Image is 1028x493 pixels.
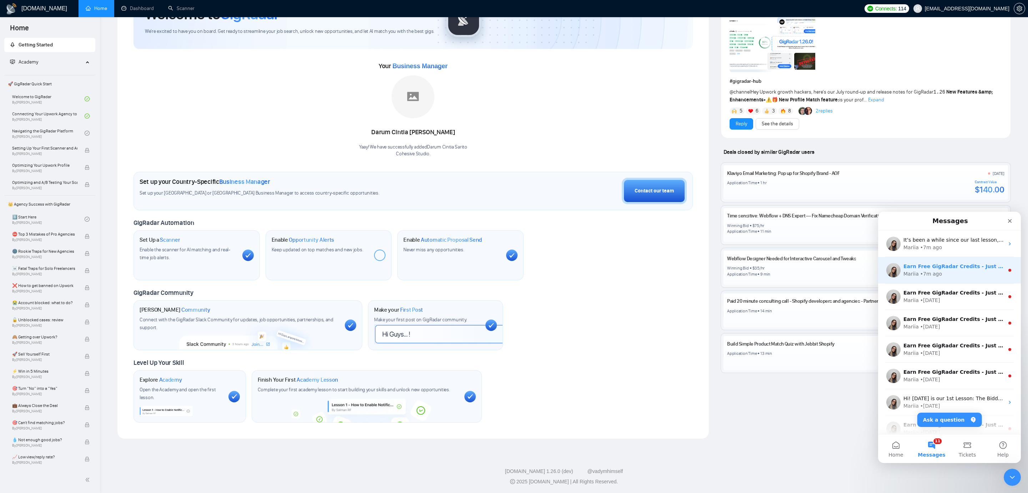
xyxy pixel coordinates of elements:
[85,114,90,119] span: check-circle
[12,145,77,152] span: Setting Up Your First Scanner and Auto-Bidder
[8,157,22,171] img: Profile image for Mariia
[772,107,775,115] span: 3
[85,182,90,187] span: lock
[975,180,1004,184] div: Contract Value
[42,85,62,92] div: • [DATE]
[12,152,77,156] span: By [PERSON_NAME]
[12,368,77,375] span: ⚡ Win in 5 Minutes
[4,23,35,38] span: Home
[71,223,107,251] button: Tickets
[25,85,41,92] div: Mariia
[359,126,467,139] div: Darum Cintia [PERSON_NAME]
[85,96,90,101] span: check-circle
[25,191,41,198] div: Mariia
[12,392,77,396] span: By [PERSON_NAME]
[760,351,772,356] div: 13 min
[721,146,817,158] span: Deals closed by similar GigRadar users
[12,91,85,107] a: Welcome to GigRadarBy[PERSON_NAME]
[40,241,67,246] span: Messages
[755,223,759,228] div: 75
[145,28,434,35] span: We're excited to have you on board. Get ready to streamline your job search, unlock new opportuni...
[12,358,77,362] span: By [PERSON_NAME]
[85,422,90,427] span: lock
[42,164,62,172] div: • [DATE]
[272,247,363,253] span: Keep updated on top matches and new jobs.
[772,97,778,103] span: 🎁
[8,51,22,66] img: Profile image for Mariia
[140,236,180,243] h1: Set Up a
[933,89,946,95] code: 1.26
[727,256,856,262] a: Webflow Designer Needed for Interactive Carousel and Tweaks
[85,148,90,153] span: lock
[10,59,15,64] span: fund-projection-screen
[12,231,77,238] span: ⛔ Top 3 Mistakes of Pro Agencies
[86,5,107,11] a: homeHome
[755,265,760,271] div: 35
[85,165,90,170] span: lock
[85,388,90,393] span: lock
[10,59,38,65] span: Academy
[25,164,41,172] div: Mariia
[975,184,1004,195] div: $140.00
[993,171,1004,176] div: [DATE]
[727,298,903,304] a: Paid 20 minute consulting call - Shopify developers and agencies - Partnership models
[748,109,753,114] img: ❤️
[12,316,77,323] span: 🔓 Unblocked cases: review
[374,306,423,313] h1: Make your
[159,376,182,383] span: Academy
[12,426,77,431] span: By [PERSON_NAME]
[12,323,77,328] span: By [PERSON_NAME]
[759,223,764,228] div: /hr
[781,109,786,114] img: 🔥
[12,238,77,242] span: By [PERSON_NAME]
[8,78,22,92] img: Profile image for Mariia
[85,217,90,222] span: check-circle
[36,223,71,251] button: Messages
[1014,3,1025,14] button: setting
[5,77,95,91] span: 🚀 GigRadar Quick Start
[12,255,77,259] span: By [PERSON_NAME]
[732,109,737,114] img: 🙌
[12,461,77,465] span: By [PERSON_NAME]
[898,5,906,12] span: 114
[12,306,77,311] span: By [PERSON_NAME]
[1004,469,1021,486] iframe: Intercom live chat
[779,97,839,103] strong: New Profile Match feature:
[12,409,77,413] span: By [PERSON_NAME]
[727,180,757,186] div: Application Time
[85,320,90,325] span: lock
[12,289,77,293] span: By [PERSON_NAME]
[12,436,77,443] span: 💧 Not enough good jobs?
[1014,6,1025,11] span: setting
[12,341,77,345] span: By [PERSON_NAME]
[81,241,98,246] span: Tickets
[12,186,77,190] span: By [PERSON_NAME]
[12,402,77,409] span: 💼 Always Close the Deal
[760,265,765,271] div: /hr
[42,111,62,119] div: • [DATE]
[42,138,62,145] div: • [DATE]
[727,351,757,356] div: Application Time
[140,306,210,313] h1: [PERSON_NAME]
[119,241,131,246] span: Help
[766,97,772,103] span: ⚠️
[752,223,755,228] div: $
[730,118,753,130] button: Reply
[816,107,833,115] a: 2replies
[760,271,770,277] div: 9 min
[85,302,90,307] span: lock
[8,104,22,119] img: Profile image for Mariia
[727,341,834,347] a: Build Simple Product Match Quiz with Jebbit Shopify
[760,180,766,186] div: 1 hr
[160,236,180,243] span: Scanner
[140,190,468,197] span: Set up your [GEOGRAPHIC_DATA] or [GEOGRAPHIC_DATA] Business Manager to access country-specific op...
[10,241,25,246] span: Home
[12,265,77,272] span: ☠️ Fatal Traps for Solo Freelancers
[359,144,467,157] div: Yaay! We have successfully added Darum Cintia Sari to
[272,236,334,243] h1: Enable
[42,217,62,225] div: • [DATE]
[730,15,815,72] img: F09AC4U7ATU-image.png
[140,387,216,401] span: Open the Academy and open the first lesson.
[760,228,771,234] div: 11 min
